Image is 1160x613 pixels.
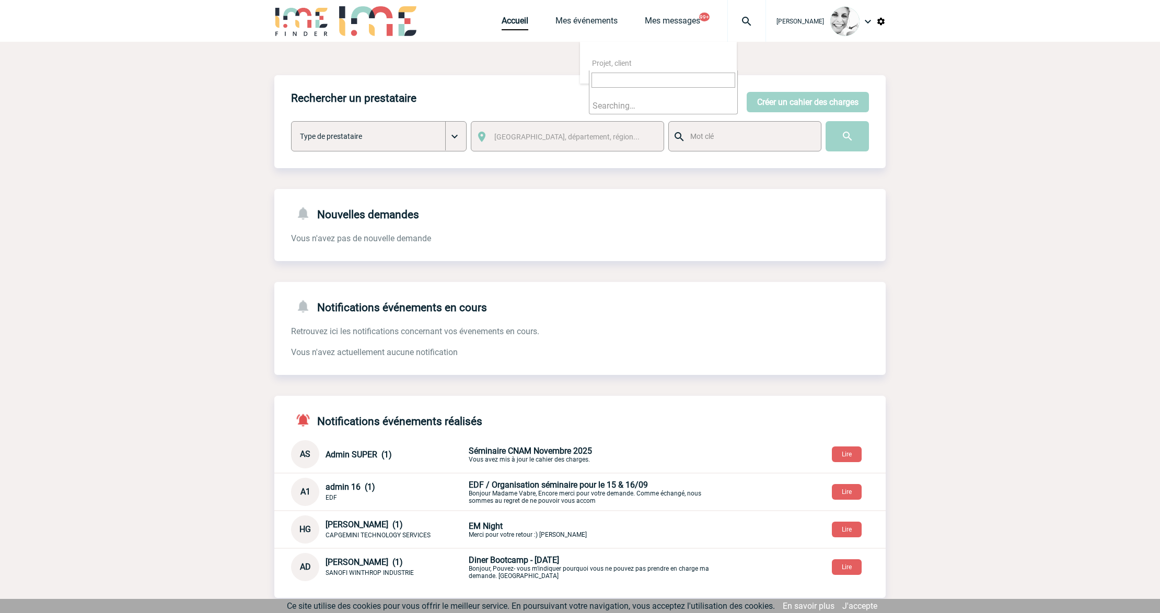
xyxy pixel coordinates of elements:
[830,7,860,36] img: 103013-0.jpeg
[469,480,648,490] span: EDF / Organisation séminaire pour le 15 & 16/09
[469,446,592,456] span: Séminaire CNAM Novembre 2025
[823,561,870,571] a: Lire
[469,555,559,565] span: Diner Bootcamp - [DATE]
[291,486,714,496] a: A1 admin 16 (1) EDF EDF / Organisation séminaire pour le 15 & 16/09Bonjour Madame Vabre, Encore m...
[469,521,503,531] span: EM Night
[291,561,714,571] a: AD [PERSON_NAME] (1) SANOFI WINTHROP INDUSTRIE Diner Bootcamp - [DATE]Bonjour, Pouvez- vous m'ind...
[291,412,482,428] h4: Notifications événements réalisés
[823,449,870,458] a: Lire
[502,16,528,30] a: Accueil
[274,6,329,36] img: IME-Finder
[291,206,419,221] h4: Nouvelles demandes
[300,449,310,459] span: AS
[326,520,403,529] span: [PERSON_NAME] (1)
[326,482,375,492] span: admin 16 (1)
[291,92,416,104] h4: Rechercher un prestataire
[823,486,870,496] a: Lire
[494,133,640,141] span: [GEOGRAPHIC_DATA], département, région...
[291,478,886,506] div: Conversation privée : Client - Agence
[469,521,714,538] p: Merci pour votre retour :) [PERSON_NAME]
[592,59,632,67] span: Projet, client
[287,601,775,611] span: Ce site utilise des cookies pour vous offrir le meilleur service. En poursuivant votre navigation...
[291,515,886,544] div: Conversation privée : Client - Agence
[326,494,337,501] span: EDF
[826,121,869,151] input: Submit
[832,559,862,575] button: Lire
[295,412,317,428] img: notifications-active-24-px-r.png
[326,569,414,576] span: SANOFI WINTHROP INDUSTRIE
[776,18,824,25] span: [PERSON_NAME]
[299,524,311,534] span: HG
[295,299,317,314] img: notifications-24-px-g.png
[291,326,539,336] span: Retrouvez ici les notifications concernant vos évenements en cours.
[832,446,862,462] button: Lire
[326,450,392,459] span: Admin SUPER (1)
[842,601,877,611] a: J'accepte
[291,449,714,458] a: AS Admin SUPER (1) Séminaire CNAM Novembre 2025Vous avez mis à jour le cahier des charges.
[300,562,311,572] span: AD
[555,16,618,30] a: Mes événements
[326,557,403,567] span: [PERSON_NAME] (1)
[699,13,710,21] button: 99+
[645,16,700,30] a: Mes messages
[469,446,714,463] p: Vous avez mis à jour le cahier des charges.
[291,299,487,314] h4: Notifications événements en cours
[326,532,431,539] span: CAPGEMINI TECHNOLOGY SERVICES
[589,98,737,114] li: Searching…
[783,601,834,611] a: En savoir plus
[291,233,431,243] span: Vous n'avez pas de nouvelle demande
[291,553,886,581] div: Conversation privée : Client - Agence
[291,347,458,357] span: Vous n'avez actuellement aucune notification
[832,522,862,537] button: Lire
[469,555,714,580] p: Bonjour, Pouvez- vous m'indiquer pourquoi vous ne pouvez pas prendre en charge ma demande. [GEOGR...
[300,487,310,497] span: A1
[823,524,870,534] a: Lire
[291,440,886,468] div: Conversation privée : Client - Agence
[291,524,714,534] a: HG [PERSON_NAME] (1) CAPGEMINI TECHNOLOGY SERVICES EM NightMerci pour votre retour :) [PERSON_NAME]
[832,484,862,500] button: Lire
[295,206,317,221] img: notifications-24-px-g.png
[469,480,714,504] p: Bonjour Madame Vabre, Encore merci pour votre demande. Comme échangé, nous sommes au regret de ne...
[688,129,811,143] input: Mot clé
